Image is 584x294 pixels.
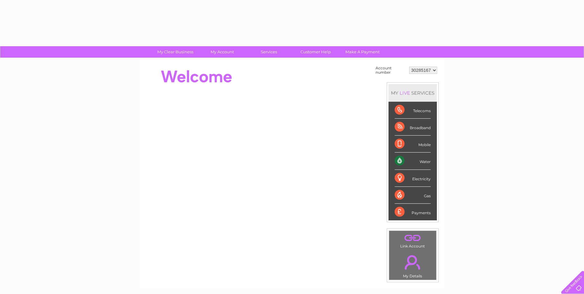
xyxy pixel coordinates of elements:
td: Link Account [389,231,437,250]
div: Electricity [395,170,431,187]
a: Services [244,46,294,58]
div: LIVE [398,90,411,96]
a: Customer Help [290,46,341,58]
a: Make A Payment [337,46,388,58]
div: Gas [395,187,431,204]
div: Telecoms [395,102,431,119]
div: MY SERVICES [389,84,437,102]
div: Payments [395,204,431,220]
div: Water [395,153,431,169]
a: . [391,232,435,243]
td: Account number [374,64,408,76]
div: Mobile [395,136,431,153]
div: Broadband [395,119,431,136]
a: My Account [197,46,248,58]
a: . [391,251,435,273]
td: My Details [389,250,437,280]
a: My Clear Business [150,46,201,58]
